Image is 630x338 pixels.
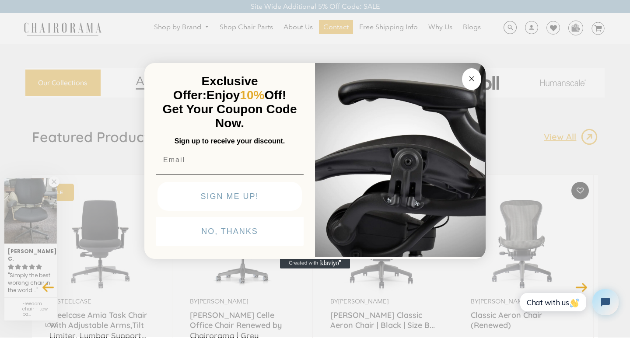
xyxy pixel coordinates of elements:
[175,137,285,145] span: Sign up to receive your discount.
[173,74,258,102] span: Exclusive Offer:
[462,68,481,90] button: Close dialog
[157,182,302,211] button: SIGN ME UP!
[206,88,286,102] span: Enjoy Off!
[574,279,589,295] button: Next
[513,282,626,323] iframe: Tidio Chat
[163,102,297,130] span: Get Your Coupon Code Now.
[280,258,350,268] a: Created with Klaviyo - opens in a new tab
[156,151,304,169] input: Email
[315,61,486,257] img: 92d77583-a095-41f6-84e7-858462e0427a.jpeg
[240,88,264,102] span: 10%
[41,279,56,295] button: Previous
[156,217,304,246] button: NO, THANKS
